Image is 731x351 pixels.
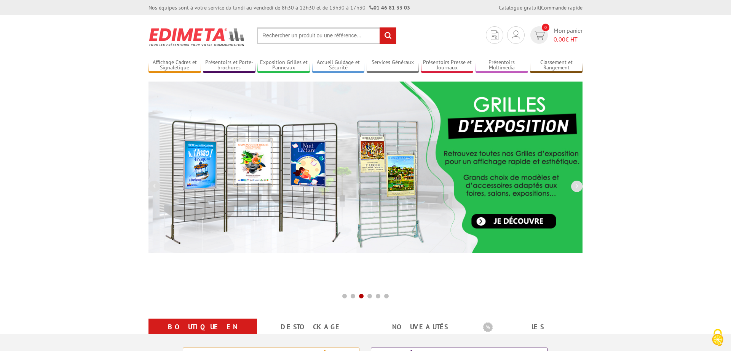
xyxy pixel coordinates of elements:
[554,35,583,44] span: € HT
[554,26,583,44] span: Mon panier
[512,30,520,40] img: devis rapide
[708,328,727,347] img: Cookies (fenêtre modale)
[148,23,246,51] img: Présentoir, panneau, stand - Edimeta - PLV, affichage, mobilier bureau, entreprise
[369,4,410,11] strong: 01 46 81 33 03
[257,27,396,44] input: Rechercher un produit ou une référence...
[542,24,549,31] span: 0
[367,59,419,72] a: Services Généraux
[530,59,583,72] a: Classement et Rangement
[554,35,565,43] span: 0,00
[534,31,545,40] img: devis rapide
[499,4,583,11] div: |
[528,26,583,44] a: devis rapide 0 Mon panier 0,00€ HT
[257,59,310,72] a: Exposition Grilles et Panneaux
[375,320,465,334] a: nouveautés
[158,320,248,348] a: Boutique en ligne
[541,4,583,11] a: Commande rapide
[148,4,410,11] div: Nos équipes sont à votre service du lundi au vendredi de 8h30 à 12h30 et de 13h30 à 17h30
[203,59,255,72] a: Présentoirs et Porte-brochures
[704,325,731,351] button: Cookies (fenêtre modale)
[266,320,356,334] a: Destockage
[312,59,365,72] a: Accueil Guidage et Sécurité
[148,59,201,72] a: Affichage Cadres et Signalétique
[499,4,540,11] a: Catalogue gratuit
[483,320,573,348] a: Les promotions
[491,30,498,40] img: devis rapide
[380,27,396,44] input: rechercher
[421,59,474,72] a: Présentoirs Presse et Journaux
[483,320,578,335] b: Les promotions
[476,59,528,72] a: Présentoirs Multimédia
